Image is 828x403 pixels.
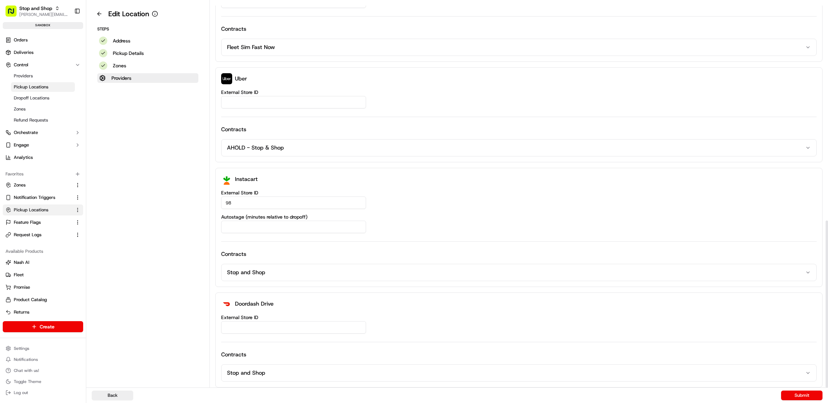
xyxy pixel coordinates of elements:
[7,66,19,78] img: 1736555255976-a54dd68f-1ca7-489b-9aae-adbdc363a1c4
[4,152,56,164] a: 📗Knowledge Base
[7,90,46,95] div: Past conversations
[14,73,33,79] span: Providers
[14,346,29,351] span: Settings
[6,194,72,201] a: Notification Triggers
[14,379,41,384] span: Toggle Theme
[3,294,83,305] button: Product Catalog
[221,365,816,381] button: Stop and Shop
[14,297,47,303] span: Product Catalog
[11,82,75,92] a: Pickup Locations
[6,272,80,278] a: Fleet
[3,152,83,163] a: Analytics
[221,140,816,156] button: AHOLD - Stop & Shop
[6,259,80,266] a: Nash AI
[7,7,21,21] img: Nash
[14,390,28,395] span: Log out
[3,355,83,364] button: Notifications
[61,107,75,113] span: [DATE]
[19,12,69,17] button: [PERSON_NAME][EMAIL_ADDRESS][DOMAIN_NAME]
[61,126,75,131] span: [DATE]
[221,190,817,195] label: External Store ID
[7,100,18,112] img: Tiffany Volk
[11,71,75,81] a: Providers
[3,140,83,151] button: Engage
[221,39,816,56] button: Fleet Sim Fast Now
[14,129,38,136] span: Orchestrate
[3,59,83,70] button: Control
[6,219,72,226] a: Feature Flags
[57,126,60,131] span: •
[6,182,72,188] a: Zones
[3,377,83,386] button: Toggle Theme
[65,154,111,161] span: API Documentation
[3,180,83,191] button: Zones
[14,207,48,213] span: Pickup Locations
[19,5,52,12] button: Stop and Shop
[3,192,83,203] button: Notification Triggers
[111,75,131,81] p: Providers
[92,391,133,400] button: Back
[7,155,12,161] div: 📗
[14,272,24,278] span: Fleet
[3,388,83,397] button: Log out
[14,232,41,238] span: Request Logs
[58,155,64,161] div: 💻
[117,68,126,76] button: Start new chat
[14,66,27,78] img: 4037041995827_4c49e92c6e3ed2e3ec13_72.png
[3,344,83,353] button: Settings
[11,115,75,125] a: Refund Requests
[6,297,80,303] a: Product Catalog
[113,62,126,69] p: Zones
[14,84,48,90] span: Pickup Locations
[3,282,83,293] button: Promise
[14,37,28,43] span: Orders
[14,142,29,148] span: Engage
[40,323,55,330] span: Create
[14,219,41,226] span: Feature Flags
[97,26,198,32] p: Steps
[3,307,83,318] button: Returns
[3,269,83,280] button: Fleet
[235,75,247,83] p: Uber
[107,88,126,97] button: See all
[14,154,33,161] span: Analytics
[11,93,75,103] a: Dropoff Locations
[21,107,56,113] span: [PERSON_NAME]
[14,194,55,201] span: Notification Triggers
[221,125,817,134] h4: Contracts
[3,127,83,138] button: Orchestrate
[3,257,83,268] button: Nash AI
[235,300,274,308] p: Doordash Drive
[49,171,83,176] a: Powered byPylon
[14,117,48,123] span: Refund Requests
[31,66,113,73] div: Start new chat
[113,37,130,44] p: Address
[3,169,83,180] div: Favorites
[235,175,258,183] p: Instacart
[57,107,60,113] span: •
[97,36,198,46] button: Address
[3,366,83,375] button: Chat with us!
[14,95,49,101] span: Dropoff Locations
[97,61,198,70] button: Zones
[221,298,232,309] img: doordash_logo_v2.png
[221,90,817,95] label: External Store ID
[3,229,83,240] button: Request Logs
[14,309,29,315] span: Returns
[221,315,817,320] label: External Store ID
[14,357,38,362] span: Notifications
[221,174,232,185] img: instacart_logo.png
[97,73,198,83] button: Providers
[221,214,817,219] label: Autostage (minutes relative to dropoff)
[7,119,18,130] img: Ami Wang
[221,25,817,33] h4: Contracts
[14,49,33,56] span: Deliveries
[3,204,83,215] button: Pickup Locations
[14,284,30,290] span: Promise
[11,104,75,114] a: Zones
[14,259,29,266] span: Nash AI
[113,50,144,57] p: Pickup Details
[3,217,83,228] button: Feature Flags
